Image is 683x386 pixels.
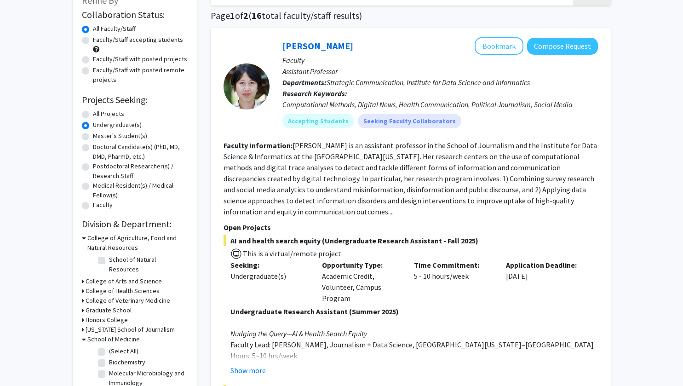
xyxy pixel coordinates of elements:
p: Faculty [282,55,598,66]
h3: Graduate School [86,305,132,315]
span: Faculty Lead: [PERSON_NAME], Journalism + Data Science, [GEOGRAPHIC_DATA][US_STATE]–[GEOGRAPHIC_D... [230,340,594,349]
button: Add Chau Tong to Bookmarks [475,37,523,55]
span: Hours: 5~10 hrs/week [230,351,297,360]
p: Application Deadline: [506,259,584,271]
p: Assistant Professor [282,66,598,77]
h2: Division & Department: [82,219,188,230]
b: Departments: [282,78,327,87]
p: Seeking: [230,259,309,271]
p: Time Commitment: [414,259,492,271]
div: 5 - 10 hours/week [407,259,499,304]
h3: College of Veterinary Medicine [86,296,170,305]
h1: Page of ( total faculty/staff results) [211,10,611,21]
div: Undergraduate(s) [230,271,309,282]
label: Postdoctoral Researcher(s) / Research Staff [93,161,188,181]
label: All Faculty/Staff [93,24,136,34]
p: Opportunity Type: [322,259,400,271]
div: Computational Methods, Digital News, Health Communication, Political Journalism, Social Media [282,99,598,110]
h3: College of Agriculture, Food and Natural Resources [87,233,188,253]
h3: College of Health Sciences [86,286,160,296]
label: Faculty [93,200,113,210]
b: Research Keywords: [282,89,347,98]
span: 1 [230,10,235,21]
div: [DATE] [499,259,591,304]
fg-read-more: [PERSON_NAME] is an assistant professor in the School of Journalism and the Institute for Data Sc... [224,141,597,216]
h3: School of Medicine [87,334,140,344]
a: [PERSON_NAME] [282,40,353,52]
b: Faculty Information: [224,141,293,150]
label: Medical Resident(s) / Medical Fellow(s) [93,181,188,200]
span: This is a virtual/remote project [242,249,341,258]
span: 2 [243,10,248,21]
h3: College of Arts and Science [86,277,162,286]
label: Biochemistry [109,357,145,367]
span: AI and health search equity (Undergraduate Research Assistant - Fall 2025) [224,235,598,246]
h3: Honors College [86,315,128,325]
h3: [US_STATE] School of Journalism [86,325,175,334]
iframe: Chat [7,345,39,379]
mat-chip: Accepting Students [282,114,354,128]
label: (Select All) [109,346,138,356]
label: Faculty/Staff with posted projects [93,54,187,64]
span: 16 [252,10,262,21]
label: Master's Student(s) [93,131,147,141]
label: Faculty/Staff with posted remote projects [93,65,188,85]
div: Academic Credit, Volunteer, Campus Program [315,259,407,304]
label: Undergraduate(s) [93,120,142,130]
label: All Projects [93,109,124,119]
span: Strategic Communication, Institute for Data Science and Informatics [327,78,530,87]
h2: Projects Seeking: [82,94,188,105]
label: Doctoral Candidate(s) (PhD, MD, DMD, PharmD, etc.) [93,142,188,161]
h2: Collaboration Status: [82,9,188,20]
strong: Undergraduate Research Assistant (Summer 2025) [230,307,399,316]
p: Open Projects [224,222,598,233]
mat-chip: Seeking Faculty Collaborators [358,114,461,128]
em: Nudging the Query—AI & Health Search Equity [230,329,367,338]
label: School of Natural Resources [109,255,185,274]
button: Show more [230,365,266,376]
button: Compose Request to Chau Tong [527,38,598,55]
label: Faculty/Staff accepting students [93,35,183,45]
